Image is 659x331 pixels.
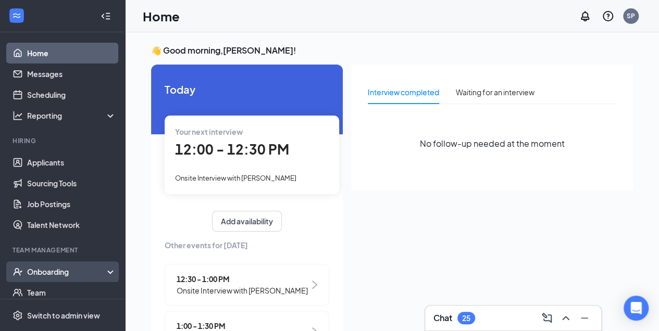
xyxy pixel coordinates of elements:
h3: 👋 Good morning, [PERSON_NAME] ! [151,45,633,56]
svg: Minimize [578,312,591,324]
span: No follow-up needed at the moment [420,137,565,150]
h3: Chat [433,312,452,324]
svg: Analysis [13,110,23,121]
button: Add availability [212,211,282,232]
div: Waiting for an interview [456,86,534,98]
svg: WorkstreamLogo [11,10,22,21]
div: Onboarding [27,266,107,277]
a: Applicants [27,152,116,173]
svg: QuestionInfo [602,10,614,22]
svg: Collapse [101,11,111,21]
div: Hiring [13,136,114,145]
a: Team [27,282,116,303]
span: 12:00 - 12:30 PM [175,141,289,158]
svg: ComposeMessage [541,312,553,324]
div: SP [627,11,635,20]
span: Today [165,81,329,97]
svg: UserCheck [13,266,23,277]
a: Talent Network [27,214,116,235]
div: Open Intercom Messenger [624,296,649,321]
a: Scheduling [27,84,116,105]
svg: Notifications [579,10,591,22]
button: Minimize [576,310,593,326]
span: Onsite Interview with [PERSON_NAME] [175,174,296,182]
span: Your next interview [175,127,243,136]
a: Home [27,43,116,63]
a: Job Postings [27,194,116,214]
span: Other events for [DATE] [165,239,329,251]
span: Onsite Interview with [PERSON_NAME] [177,285,308,296]
div: Interview completed [368,86,439,98]
div: Switch to admin view [27,310,100,321]
h1: Home [143,7,180,25]
a: Sourcing Tools [27,173,116,194]
span: 12:30 - 1:00 PM [177,273,308,285]
div: 25 [462,314,470,323]
svg: Settings [13,310,23,321]
div: Reporting [27,110,117,121]
button: ChevronUp [557,310,574,326]
svg: ChevronUp [559,312,572,324]
button: ComposeMessage [539,310,555,326]
a: Messages [27,63,116,84]
div: Team Management [13,246,114,254]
